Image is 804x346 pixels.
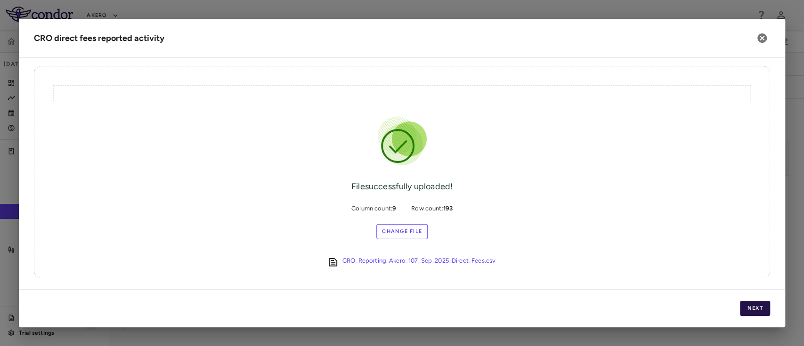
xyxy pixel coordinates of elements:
[342,257,495,268] a: CRO_Reporting_Akero_107_Sep_2025_Direct_Fees.csv
[392,205,396,212] b: 9
[376,224,428,239] label: Change File
[411,204,453,213] span: Row count:
[351,180,453,193] div: File successfully uploaded!
[443,205,453,212] b: 193
[34,32,164,45] div: CRO direct fees reported activity
[740,301,770,316] button: Next
[374,113,430,169] img: Success
[351,204,396,213] span: Column count:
